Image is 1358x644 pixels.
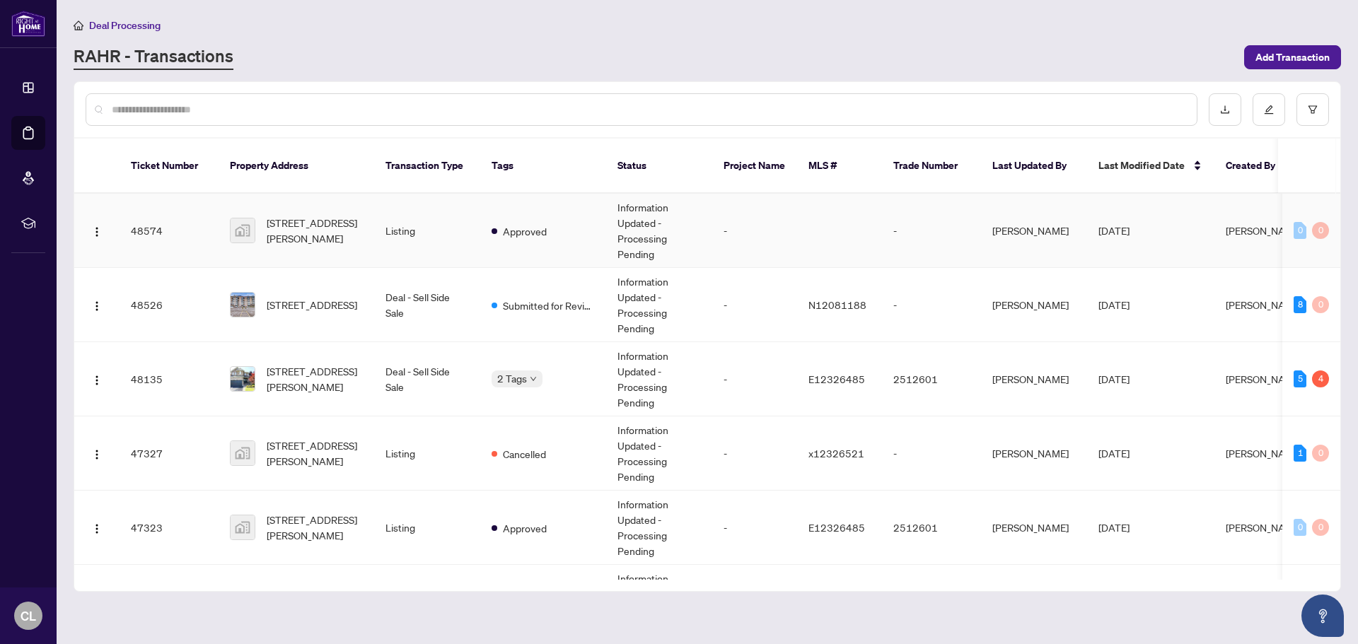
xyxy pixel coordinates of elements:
[1264,105,1274,115] span: edit
[503,298,595,313] span: Submitted for Review
[808,521,865,534] span: E12326485
[91,300,103,312] img: Logo
[86,293,108,316] button: Logo
[267,363,363,394] span: [STREET_ADDRESS][PERSON_NAME]
[91,523,103,534] img: Logo
[981,416,1087,491] td: [PERSON_NAME]
[374,342,480,416] td: Deal - Sell Side Sale
[231,367,255,391] img: thumbnail-img
[1294,370,1306,387] div: 5
[808,447,864,459] span: x12326521
[1296,93,1329,126] button: filter
[712,139,797,194] th: Project Name
[231,515,255,539] img: thumbnail-img
[1312,445,1329,462] div: 0
[712,194,797,268] td: -
[480,139,606,194] th: Tags
[1098,521,1130,534] span: [DATE]
[1087,139,1214,194] th: Last Modified Date
[1301,595,1344,637] button: Open asap
[981,268,1087,342] td: [PERSON_NAME]
[1214,139,1299,194] th: Created By
[1098,158,1185,173] span: Last Modified Date
[882,139,981,194] th: Trade Number
[231,218,255,242] img: thumbnail-img
[606,342,712,416] td: Information Updated - Processing Pending
[1226,521,1302,534] span: [PERSON_NAME]
[981,491,1087,565] td: [PERSON_NAME]
[1098,298,1130,311] span: [DATE]
[120,342,219,416] td: 48135
[1226,447,1302,459] span: [PERSON_NAME]
[981,139,1087,194] th: Last Updated By
[231,441,255,465] img: thumbnail-img
[1226,373,1302,385] span: [PERSON_NAME]
[267,215,363,246] span: [STREET_ADDRESS][PERSON_NAME]
[86,368,108,390] button: Logo
[120,565,219,639] td: 43483
[1294,445,1306,462] div: 1
[882,194,981,268] td: -
[120,416,219,491] td: 47327
[503,446,546,462] span: Cancelled
[1220,105,1230,115] span: download
[981,342,1087,416] td: [PERSON_NAME]
[712,416,797,491] td: -
[91,375,103,386] img: Logo
[606,416,712,491] td: Information Updated - Processing Pending
[882,268,981,342] td: -
[1253,93,1285,126] button: edit
[374,268,480,342] td: Deal - Sell Side Sale
[882,491,981,565] td: 2512601
[712,342,797,416] td: -
[530,375,537,382] span: down
[503,520,547,536] span: Approved
[1226,298,1302,311] span: [PERSON_NAME]
[1312,370,1329,387] div: 4
[219,139,374,194] th: Property Address
[712,268,797,342] td: -
[21,606,36,626] span: CL
[1098,373,1130,385] span: [DATE]
[11,11,45,37] img: logo
[374,194,480,268] td: Listing
[1098,224,1130,237] span: [DATE]
[267,512,363,543] span: [STREET_ADDRESS][PERSON_NAME]
[981,194,1087,268] td: [PERSON_NAME]
[1312,296,1329,313] div: 0
[882,416,981,491] td: -
[120,139,219,194] th: Ticket Number
[86,442,108,464] button: Logo
[1209,93,1241,126] button: download
[374,416,480,491] td: Listing
[1098,447,1130,459] span: [DATE]
[712,491,797,565] td: -
[882,342,981,416] td: 2512601
[374,491,480,565] td: Listing
[1312,519,1329,536] div: 0
[1308,105,1318,115] span: filter
[86,516,108,539] button: Logo
[91,226,103,238] img: Logo
[91,449,103,460] img: Logo
[374,565,480,639] td: Listing
[120,491,219,565] td: 47323
[120,268,219,342] td: 48526
[1255,46,1330,69] span: Add Transaction
[1226,224,1302,237] span: [PERSON_NAME]
[74,45,233,70] a: RAHR - Transactions
[1294,222,1306,239] div: 0
[606,565,712,639] td: Information Updated - Processing Pending
[497,370,527,387] span: 2 Tags
[606,139,712,194] th: Status
[503,223,547,239] span: Approved
[606,194,712,268] td: Information Updated - Processing Pending
[74,21,83,30] span: home
[797,139,882,194] th: MLS #
[374,139,480,194] th: Transaction Type
[1294,296,1306,313] div: 8
[1312,222,1329,239] div: 0
[267,297,357,312] span: [STREET_ADDRESS]
[808,373,865,385] span: E12326485
[712,565,797,639] td: -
